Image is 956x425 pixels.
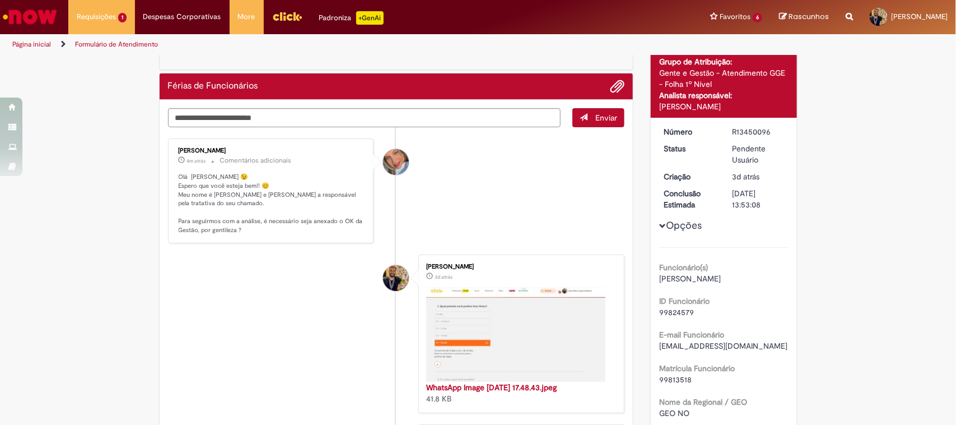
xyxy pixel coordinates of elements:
a: Rascunhos [779,12,829,22]
div: Joao Pedro Lopes De Barros [383,265,409,291]
div: [DATE] 13:53:08 [733,188,785,210]
span: 6 [753,13,762,22]
span: 1 [118,13,127,22]
time: 26/08/2025 17:49:05 [435,274,453,280]
span: 4m atrás [187,158,206,164]
dt: Criação [655,171,724,182]
div: [PERSON_NAME] [179,147,365,154]
b: ID Funcionário [659,296,710,306]
div: Padroniza [319,11,384,25]
span: [EMAIL_ADDRESS][DOMAIN_NAME] [659,341,787,351]
time: 26/08/2025 17:53:05 [733,172,760,182]
span: Requisições [77,11,116,22]
img: click_logo_yellow_360x200.png [272,8,302,25]
b: E-mail Funcionário [659,330,724,340]
button: Enviar [572,108,624,127]
div: Pendente Usuário [733,143,785,165]
div: Gente e Gestão - Atendimento GGE - Folha 1º Nível [659,67,789,90]
div: [PERSON_NAME] [659,101,789,112]
small: Comentários adicionais [220,156,292,165]
span: More [238,11,255,22]
b: Funcionário(s) [659,262,708,272]
p: Olá [PERSON_NAME] 😉 Espero que você esteja bem!! 😊 Meu nome é [PERSON_NAME] e [PERSON_NAME] a res... [179,173,365,234]
span: 99813518 [659,375,692,385]
span: GEO NO [659,408,689,418]
button: Adicionar anexos [610,79,624,94]
a: Formulário de Atendimento [75,40,158,49]
textarea: Digite sua mensagem aqui... [168,108,561,128]
ul: Trilhas de página [8,34,629,55]
span: Despesas Corporativas [143,11,221,22]
span: Enviar [595,113,617,123]
div: Jacqueline Andrade Galani [383,149,409,175]
dt: Status [655,143,724,154]
span: Favoritos [720,11,750,22]
div: R13450096 [733,126,785,137]
span: 3d atrás [435,274,453,280]
div: Analista responsável: [659,90,789,101]
span: [PERSON_NAME] [659,274,721,284]
dt: Número [655,126,724,137]
b: Matrícula Funcionário [659,363,735,373]
a: WhatsApp Image [DATE] 17.48.43.jpeg [426,382,557,392]
p: +GenAi [356,11,384,25]
div: Grupo de Atribuição: [659,56,789,67]
b: Nome da Regional / GEO [659,397,747,407]
h2: Férias de Funcionários Histórico de tíquete [168,81,258,91]
span: [PERSON_NAME] [891,12,948,21]
div: 41.8 KB [426,382,613,404]
time: 29/08/2025 16:28:21 [187,158,206,164]
span: 3d atrás [733,172,760,182]
div: [PERSON_NAME] [426,264,613,270]
img: ServiceNow [1,6,59,28]
span: 99824579 [659,307,694,317]
div: 26/08/2025 17:53:05 [733,171,785,182]
span: Rascunhos [789,11,829,22]
dt: Conclusão Estimada [655,188,724,210]
a: Página inicial [12,40,51,49]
